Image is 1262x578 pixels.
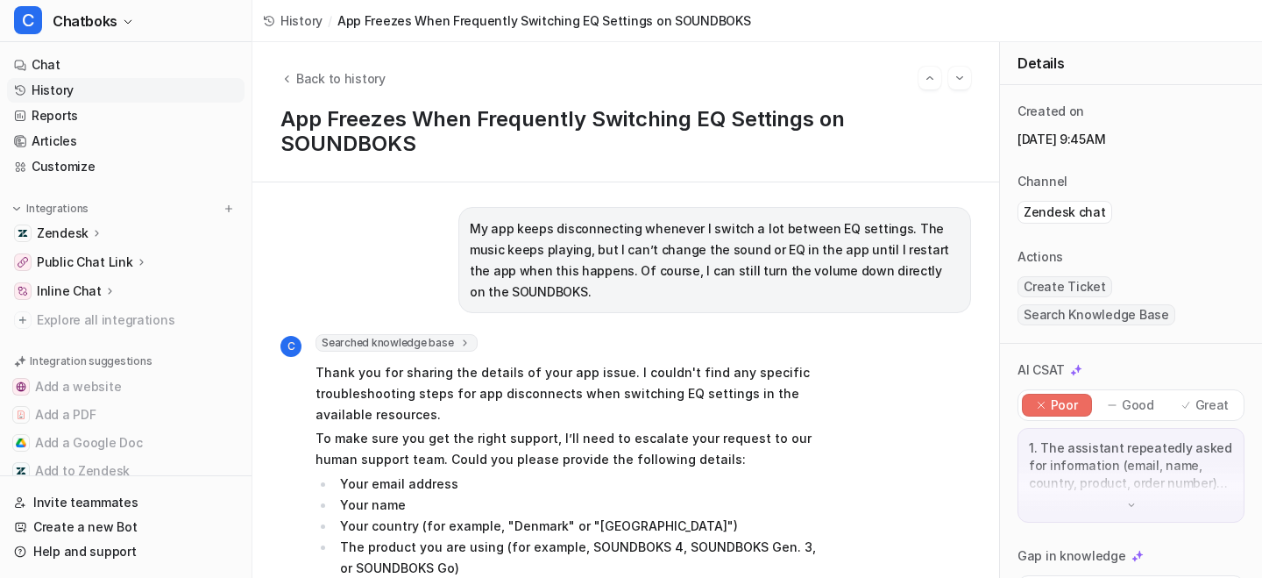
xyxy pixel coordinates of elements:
img: Add a website [16,382,26,392]
p: Great [1195,396,1230,414]
button: Add a websiteAdd a website [7,373,245,401]
h1: App Freezes When Frequently Switching EQ Settings on SOUNDBOKS [280,107,971,157]
p: [DATE] 9:45AM [1017,131,1244,148]
img: Zendesk [18,228,28,239]
a: Customize [7,154,245,179]
button: Integrations [7,200,94,218]
a: Chat [7,53,245,77]
a: History [7,78,245,103]
img: Previous session [924,70,936,86]
a: Help and support [7,539,245,564]
li: Your email address [335,474,828,495]
p: Zendesk chat [1024,203,1106,221]
img: Add a Google Doc [16,438,26,448]
a: Reports [7,103,245,128]
p: Inline Chat [37,282,102,300]
p: My app keeps disconnecting whenever I switch a lot between EQ settings. The music keeps playing, ... [470,218,960,303]
div: Details [1000,42,1262,85]
button: Go to next session [948,67,971,89]
button: Add to ZendeskAdd to Zendesk [7,457,245,485]
a: Explore all integrations [7,308,245,332]
span: Search Knowledge Base [1017,304,1175,325]
img: explore all integrations [14,311,32,329]
span: History [280,11,323,30]
p: Integration suggestions [30,353,152,369]
img: expand menu [11,203,23,215]
span: Back to history [296,69,386,88]
button: Back to history [280,69,386,88]
span: / [328,11,332,30]
p: Public Chat Link [37,253,133,271]
button: Go to previous session [918,67,941,89]
a: History [263,11,323,30]
p: To make sure you get the right support, I’ll need to escalate your request to our human support t... [315,428,828,470]
img: menu_add.svg [223,203,235,215]
span: Create Ticket [1017,276,1112,297]
span: C [280,336,301,357]
p: Zendesk [37,225,89,242]
p: Created on [1017,103,1084,120]
span: C [14,6,42,34]
p: Gap in knowledge [1017,547,1126,565]
li: Your country (for example, "Denmark" or "[GEOGRAPHIC_DATA]") [335,516,828,537]
p: Actions [1017,248,1063,266]
p: 1. The assistant repeatedly asked for information (email, name, country, product, order number) t... [1029,439,1233,492]
p: Channel [1017,173,1067,190]
img: Add a PDF [16,410,26,420]
p: Integrations [26,202,89,216]
span: App Freezes When Frequently Switching EQ Settings on SOUNDBOKS [337,11,751,30]
a: Articles [7,129,245,153]
img: Add to Zendesk [16,466,26,476]
img: down-arrow [1125,499,1138,511]
p: AI CSAT [1017,361,1065,379]
p: Thank you for sharing the details of your app issue. I couldn't find any specific troubleshooting... [315,362,828,425]
span: Chatboks [53,9,117,33]
button: Add a PDFAdd a PDF [7,401,245,429]
p: Good [1122,396,1154,414]
p: Poor [1051,396,1078,414]
a: Invite teammates [7,490,245,515]
img: Next session [954,70,966,86]
span: Explore all integrations [37,306,238,334]
img: Public Chat Link [18,257,28,268]
img: Inline Chat [18,286,28,296]
span: Searched knowledge base [315,334,478,352]
li: Your name [335,495,828,516]
a: Create a new Bot [7,515,245,539]
button: Add a Google DocAdd a Google Doc [7,429,245,457]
